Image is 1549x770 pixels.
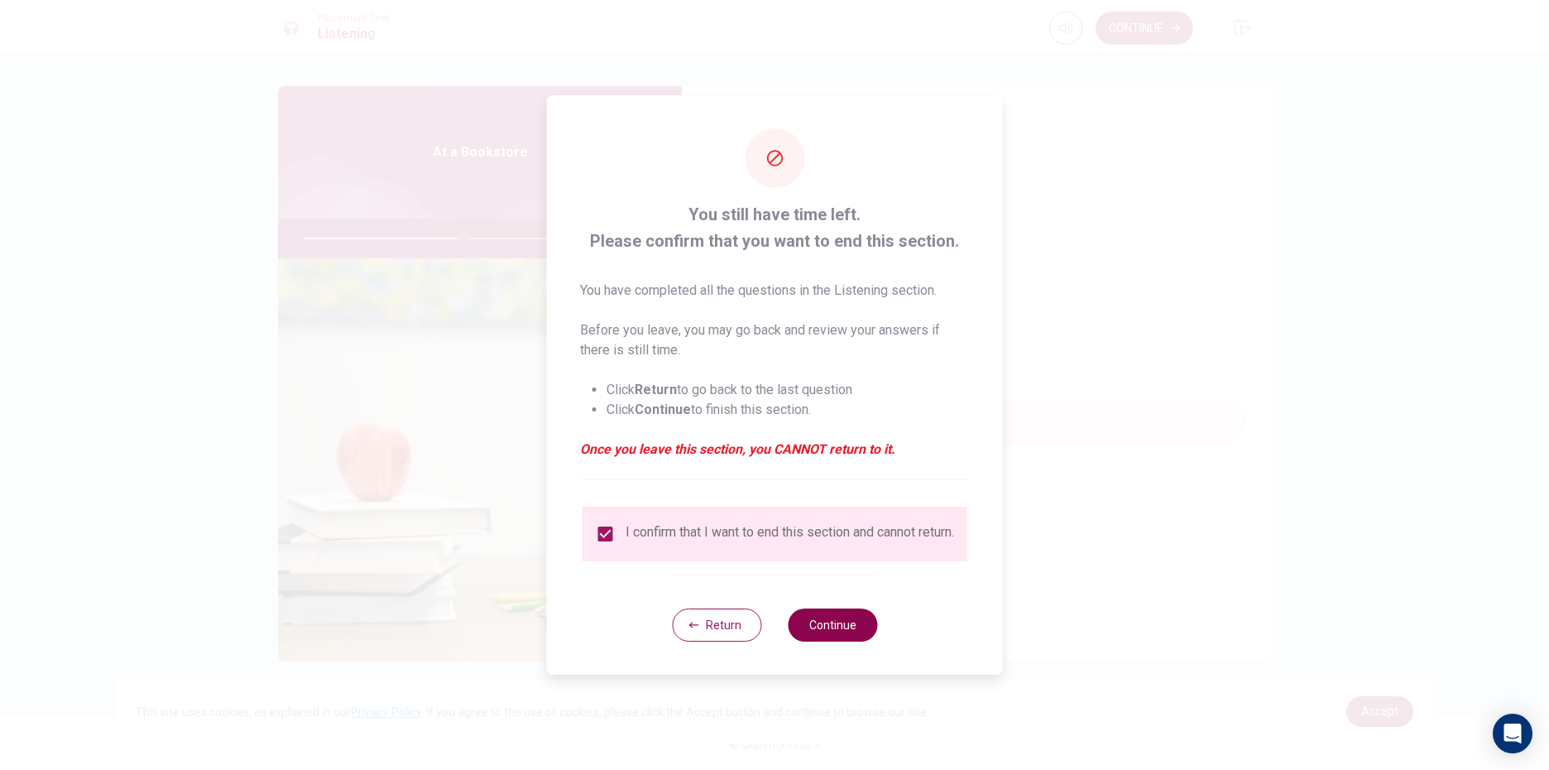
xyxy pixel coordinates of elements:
span: You still have time left. Please confirm that you want to end this section. [580,201,970,254]
p: You have completed all the questions in the Listening section. [580,281,970,301]
button: Return [672,609,761,642]
li: Click to finish this section. [607,400,970,420]
strong: Return [635,382,677,397]
em: Once you leave this section, you CANNOT return to it. [580,440,970,460]
div: Open Intercom Messenger [1493,714,1532,753]
div: I confirm that I want to end this section and cannot return. [626,524,954,544]
strong: Continue [635,402,691,417]
li: Click to go back to the last question [607,380,970,400]
button: Continue [788,609,877,642]
p: Before you leave, you may go back and review your answers if there is still time. [580,320,970,360]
